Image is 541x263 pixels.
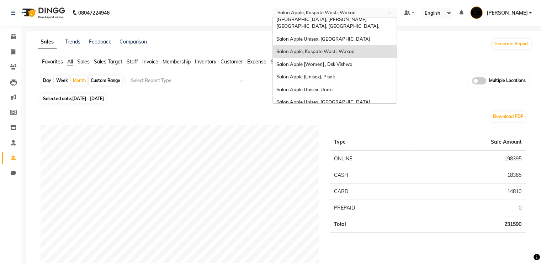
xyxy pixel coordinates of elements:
span: All [67,58,73,65]
div: Week [54,76,70,86]
span: Membership [163,58,191,65]
span: Staff [127,58,138,65]
td: 231590 [414,216,526,232]
div: Month [71,76,87,86]
td: 14810 [414,183,526,200]
img: logo [18,3,67,23]
b: 08047224946 [78,3,110,23]
td: 0 [414,200,526,216]
td: 198395 [414,150,526,167]
td: CASH [330,167,414,183]
td: Total [330,216,414,232]
span: Salon Apple Unisex, [GEOGRAPHIC_DATA] [276,99,370,105]
td: CARD [330,183,414,200]
span: Expense [247,58,266,65]
td: PREPAID [330,200,414,216]
div: Custom Range [89,76,122,86]
span: [DATE] - [DATE] [72,96,104,101]
span: Sales [77,58,90,65]
img: Savita HO [470,6,483,19]
ng-dropdown-panel: Options list [272,17,397,104]
span: Multiple Locations [489,77,526,84]
span: Inventory [195,58,216,65]
span: Invoice [142,58,158,65]
span: Customer [221,58,243,65]
span: Salon Apple, Kaspate Wasti, Wakad [276,48,355,54]
button: Generate Report [493,39,531,49]
span: Selected date: [41,94,106,103]
span: SMS [271,58,281,65]
span: Salon Apple Unisex, Undri [276,87,333,92]
span: Salon Apple Unisex, [GEOGRAPHIC_DATA] [276,36,370,42]
a: Trends [65,38,80,45]
button: Download PDF [491,112,525,122]
span: [PERSON_NAME] [486,9,527,17]
div: Day [41,76,53,86]
span: Salon Apple (Unisex), Pisoli [276,74,335,79]
span: Sales Target [94,58,122,65]
td: 18385 [414,167,526,183]
span: Favorites [42,58,63,65]
td: ONLINE [330,150,414,167]
span: Salon Apple, [PERSON_NAME][GEOGRAPHIC_DATA], [PERSON_NAME][GEOGRAPHIC_DATA], [GEOGRAPHIC_DATA]. [276,9,379,29]
th: Sale Amount [414,134,526,150]
a: Comparison [120,38,147,45]
span: Salon Apple [Women] , Dsk Vishwa [276,61,352,67]
th: Type [330,134,414,150]
a: Feedback [89,38,111,45]
a: Sales [38,36,57,48]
